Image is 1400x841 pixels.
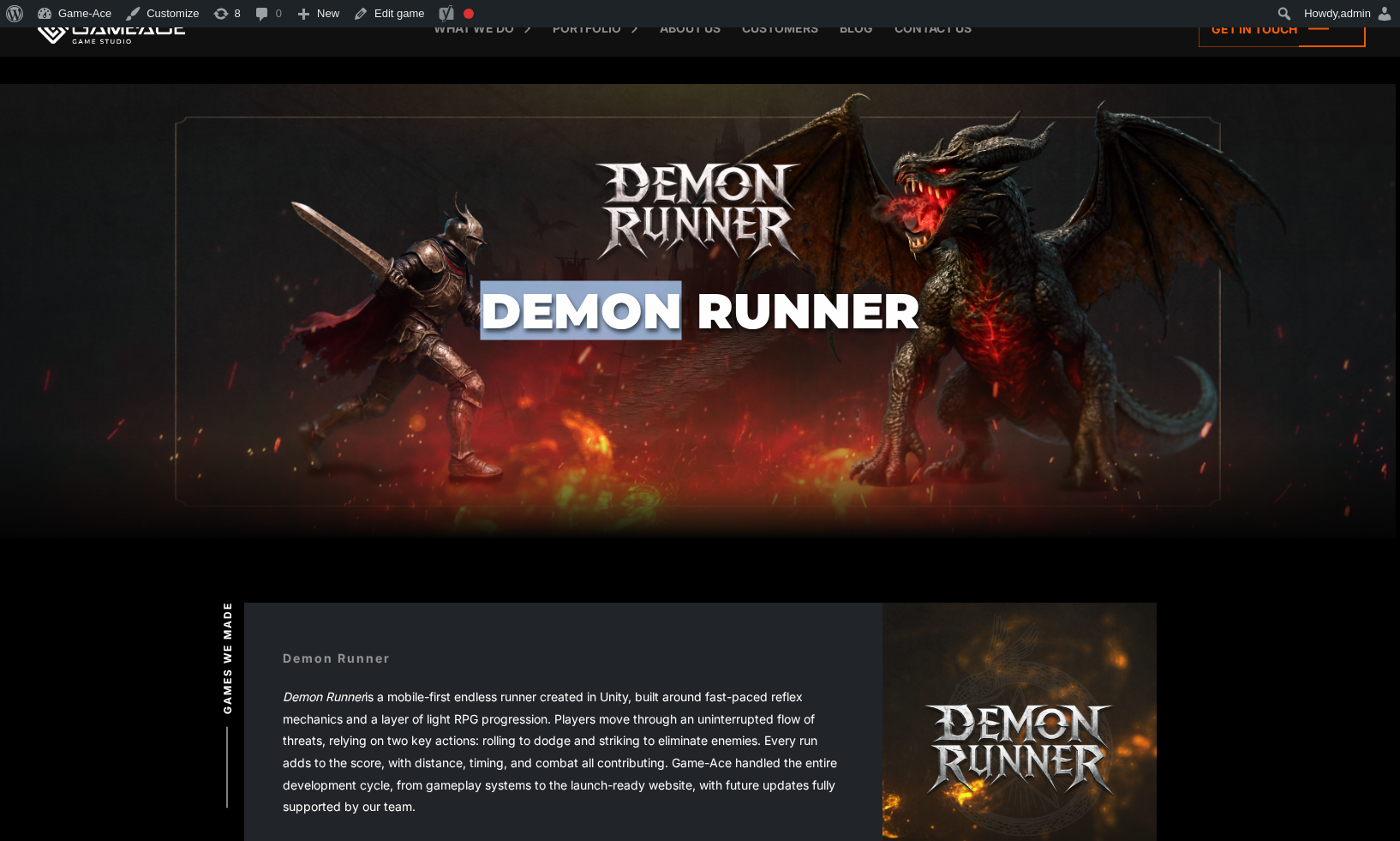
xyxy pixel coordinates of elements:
[219,601,235,713] span: Games we made
[1341,7,1371,20] span: admin
[283,686,844,818] p: is a mobile-first endless runner created in Unity, built around fast-paced reflex mechanics and a...
[283,649,391,667] div: Demon Runner
[283,689,365,704] em: Demon Runner
[464,9,474,19] div: Focus keyphrase not set
[481,284,920,338] h1: Demon Runner
[1199,10,1366,47] a: Get in touch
